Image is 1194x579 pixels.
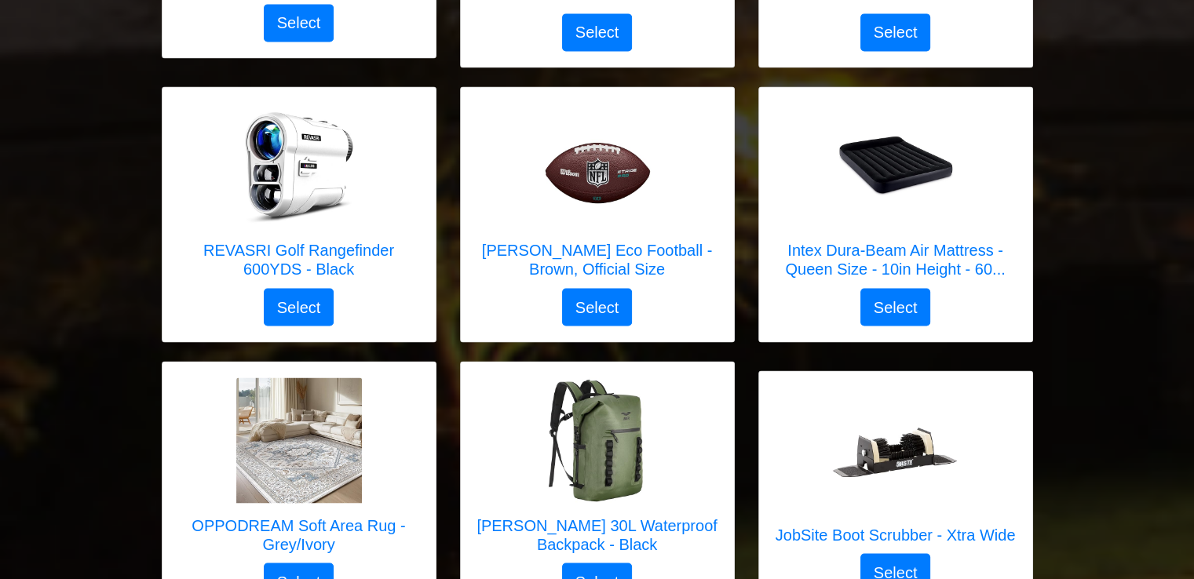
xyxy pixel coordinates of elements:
button: Select [562,13,633,51]
button: Select [860,13,931,51]
img: JobSite Boot Scrubber - Xtra Wide [832,387,958,512]
a: Intex Dura-Beam Air Mattress - Queen Size - 10in Height - 600lb Capacity Intex Dura-Beam Air Matt... [775,103,1017,288]
img: WILSON Eco Football - Brown, Official Size [535,103,660,228]
img: Intex Dura-Beam Air Mattress - Queen Size - 10in Height - 600lb Capacity [833,103,958,228]
a: REVASRI Golf Rangefinder 600YDS - Black REVASRI Golf Rangefinder 600YDS - Black [178,103,420,288]
img: MIER 30L Waterproof Backpack - Black [535,377,660,503]
a: OPPODREAM Soft Area Rug - Grey/Ivory OPPODREAM Soft Area Rug - Grey/Ivory [178,377,420,563]
a: MIER 30L Waterproof Backpack - Black [PERSON_NAME] 30L Waterproof Backpack - Black [477,377,718,563]
a: WILSON Eco Football - Brown, Official Size [PERSON_NAME] Eco Football - Brown, Official Size [477,103,718,288]
button: Select [264,288,334,326]
button: Select [860,288,931,326]
h5: OPPODREAM Soft Area Rug - Grey/Ivory [178,515,420,553]
h5: [PERSON_NAME] Eco Football - Brown, Official Size [477,241,718,279]
h5: REVASRI Golf Rangefinder 600YDS - Black [178,241,420,279]
button: Select [264,4,334,42]
h5: JobSite Boot Scrubber - Xtra Wide [776,525,1016,544]
h5: [PERSON_NAME] 30L Waterproof Backpack - Black [477,515,718,553]
img: REVASRI Golf Rangefinder 600YDS - Black [236,103,362,228]
a: JobSite Boot Scrubber - Xtra Wide JobSite Boot Scrubber - Xtra Wide [776,387,1016,553]
h5: Intex Dura-Beam Air Mattress - Queen Size - 10in Height - 60... [775,241,1017,279]
button: Select [562,288,633,326]
img: OPPODREAM Soft Area Rug - Grey/Ivory [236,377,362,503]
